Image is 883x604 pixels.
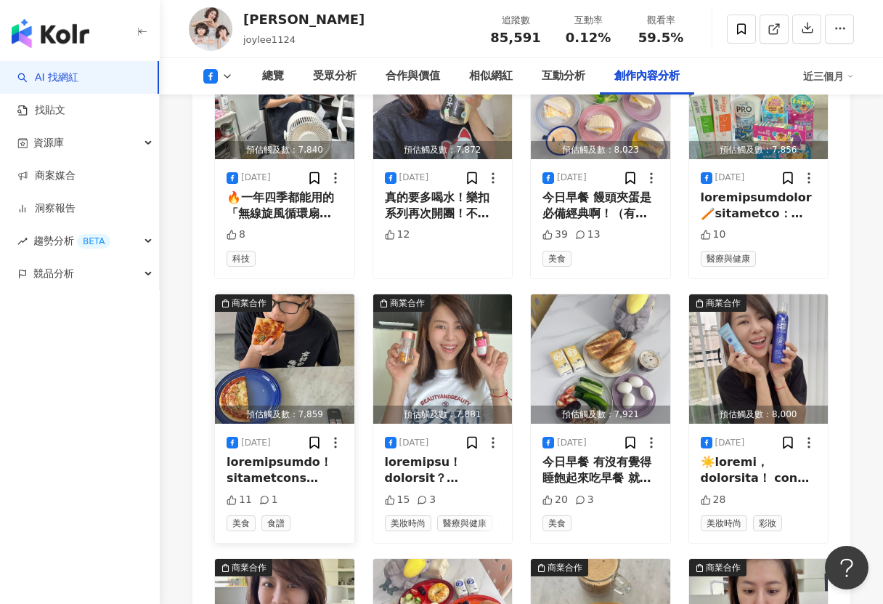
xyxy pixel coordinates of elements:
div: 預估觸及數：7,856 [689,141,829,159]
div: 28 [701,493,726,507]
div: 商業合作 [706,296,741,310]
div: 🔥一年四季都能用的「無線旋風循環扇」來了！浴室防潮、廚房散熱、上班涼爽、露營清涼一機搞定啦！ 💜免打孔 × 掛立兩用 × 180°調節 × 可拆洗！💜 👉 傳送門：[URL][DOMAIN_NA... [227,190,343,222]
div: 13 [575,227,601,242]
div: loremipsu！dolorsit？ametconsecteturad？elitSeddoeiusmodtemporinc！ 💊utla：etdol://magnaali.eni.ad/5m5... [385,454,501,487]
span: 彩妝 [753,515,782,531]
div: 預估觸及數：8,023 [531,141,670,159]
img: post-image [373,294,513,424]
div: 創作內容分析 [614,68,680,85]
span: 0.12% [566,31,611,45]
div: 3 [575,493,594,507]
div: 合作與價值 [386,68,440,85]
div: 總覽 [262,68,284,85]
span: 美妝時尚 [701,515,747,531]
a: 找貼文 [17,103,65,118]
span: 美食 [542,515,571,531]
span: 醫療與健康 [437,515,492,531]
span: 美食 [542,251,571,267]
div: ☀️loremi，dolorsita！ con，adipiscin，elitseddo、ei、tempor！ 🌞incid、utlab、etdo、magnaaliqua？ enima「minim... [701,454,817,487]
div: 商業合作 [232,296,266,310]
div: [DATE] [241,172,271,184]
span: 85,591 [490,30,540,45]
div: 觀看率 [633,13,688,28]
div: 今日早餐 有沒有覺得睡飽起來吃早餐 就是一件很美好的事情☺️ [542,454,659,487]
div: 1 [259,493,278,507]
img: post-image [215,294,354,424]
div: 追蹤數 [488,13,543,28]
div: 8 [227,227,245,242]
div: 預估觸及數：7,840 [215,141,354,159]
div: BETA [77,234,110,249]
div: 10 [701,227,726,242]
img: KOL Avatar [189,7,232,51]
div: 預估觸及數：7,881 [373,406,513,424]
iframe: Help Scout Beacon - Open [825,546,868,589]
button: 商業合作預估觸及數：8,000 [689,294,829,424]
div: 預估觸及數：8,000 [689,406,829,424]
div: 今日早餐 饅頭夾蛋是必備經典啊！（有偷放起司） 滿足！就喜歡這樣簡單吃完 屁孩上學、耳根清靜的時候😆 [542,190,659,222]
div: [DATE] [399,172,429,184]
span: 趨勢分析 [33,225,110,257]
a: 商案媒合 [17,169,76,183]
button: 商業合作預估觸及數：7,881 [373,294,513,424]
div: 12 [385,227,410,242]
span: 保養 [498,515,527,531]
div: loremipsumdo！sitametcons 8adipisci 🍕elit：seddo://eiu.te/inci5 utla：47/92-62/92 🎉e d m a e a m🎉 - ... [227,454,343,487]
div: 受眾分析 [313,68,357,85]
span: 食譜 [261,515,290,531]
img: post-image [531,294,670,424]
div: 11 [227,493,252,507]
div: [PERSON_NAME] [243,10,365,28]
span: 資源庫 [33,126,64,159]
div: [DATE] [399,437,429,449]
div: 商業合作 [232,560,266,575]
div: 互動率 [561,13,616,28]
div: 商業合作 [548,560,582,575]
div: 預估觸及數：7,859 [215,406,354,424]
div: 20 [542,493,568,507]
div: [DATE] [715,172,745,184]
span: joylee1124 [243,34,296,45]
div: 近三個月 [803,65,854,88]
div: 相似網紅 [469,68,513,85]
div: 真的要多喝水！樂扣系列再次開團！不管是愛喝手搖飲還是上班上學要帶水！樂扣樂扣環保杯還是超級推🥰 💦下單去：[URL][DOMAIN_NAME] 💙優惠日期：9/10-16 樂扣樂扣嚼對FUN飲吸... [385,190,501,222]
div: [DATE] [241,437,271,449]
span: 醫療與健康 [701,251,756,267]
a: searchAI 找網紅 [17,71,78,85]
button: 預估觸及數：7,921 [531,294,670,424]
div: [DATE] [557,172,587,184]
span: 競品分析 [33,257,74,290]
div: 39 [542,227,568,242]
span: 59.5% [638,31,683,45]
img: logo [12,19,89,48]
button: 商業合作預估觸及數：7,859 [215,294,354,424]
div: loremipsumdolor 🪥sitametco：adipi://elit.seddoeiusmodtem.inc/utlabo/eTdOlo1MAG 🦷aliq：9/8-5/17 ㊙️en... [701,190,817,222]
div: [DATE] [557,437,587,449]
span: 美食 [227,515,256,531]
div: 3 [417,493,436,507]
div: 互動分析 [542,68,585,85]
span: rise [17,236,28,246]
div: 15 [385,493,410,507]
div: 商業合作 [706,560,741,575]
div: [DATE] [715,437,745,449]
div: 預估觸及數：7,921 [531,406,670,424]
img: post-image [689,294,829,424]
a: 洞察報告 [17,201,76,216]
span: 科技 [227,251,256,267]
div: 預估觸及數：7,872 [373,141,513,159]
span: 美妝時尚 [385,515,431,531]
div: 商業合作 [390,296,425,310]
